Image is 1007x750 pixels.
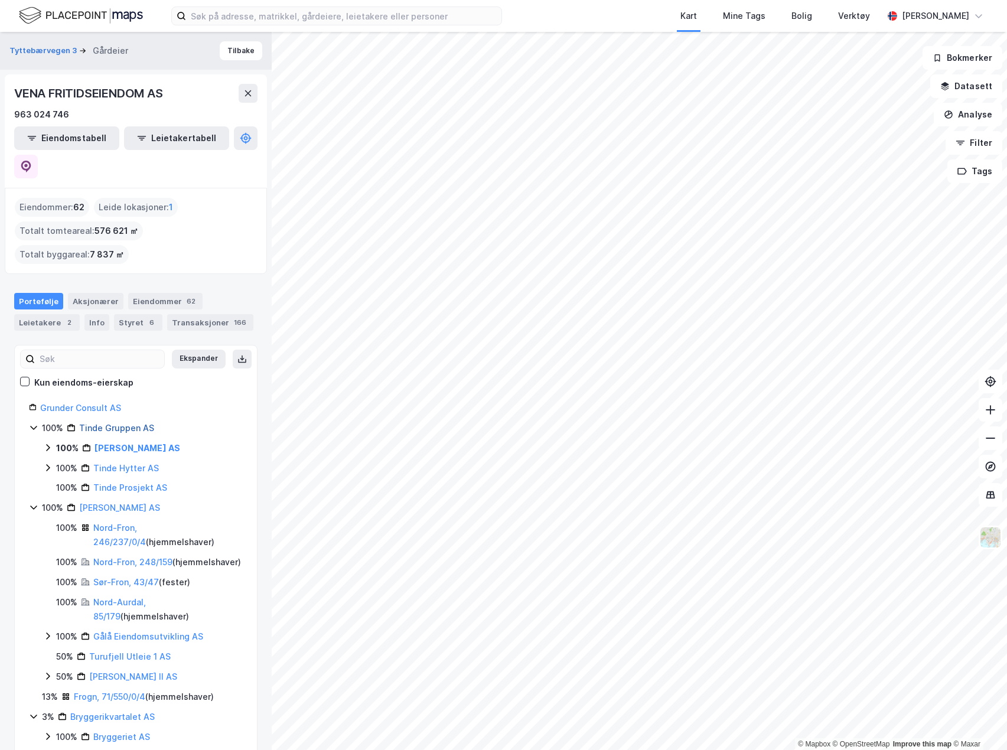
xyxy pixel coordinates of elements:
[220,41,262,60] button: Tilbake
[14,84,165,103] div: VENA FRITIDSEIENDOM AS
[94,443,180,453] a: [PERSON_NAME] AS
[73,200,84,214] span: 62
[979,526,1002,549] img: Z
[56,441,79,455] div: 100%
[14,293,63,309] div: Portefølje
[948,693,1007,750] iframe: Chat Widget
[93,732,150,742] a: Bryggeriet AS
[902,9,969,23] div: [PERSON_NAME]
[94,198,178,217] div: Leide lokasjoner :
[14,107,69,122] div: 963 024 746
[63,317,75,328] div: 2
[93,575,190,589] div: ( fester )
[128,293,203,309] div: Eiendommer
[923,46,1002,70] button: Bokmerker
[15,198,89,217] div: Eiendommer :
[93,597,146,621] a: Nord-Aurdal, 85/179
[93,521,243,549] div: ( hjemmelshaver )
[930,74,1002,98] button: Datasett
[15,221,143,240] div: Totalt tomteareal :
[680,9,697,23] div: Kart
[93,555,241,569] div: ( hjemmelshaver )
[84,314,109,331] div: Info
[184,295,198,307] div: 62
[56,575,77,589] div: 100%
[56,650,73,664] div: 50%
[798,740,830,748] a: Mapbox
[94,224,138,238] span: 576 621 ㎡
[35,350,164,368] input: Søk
[232,317,249,328] div: 166
[93,557,172,567] a: Nord-Fron, 248/159
[56,555,77,569] div: 100%
[34,376,133,390] div: Kun eiendoms-eierskap
[93,482,167,493] a: Tinde Prosjekt AS
[934,103,1002,126] button: Analyse
[42,501,63,515] div: 100%
[93,577,159,587] a: Sør-Fron, 43/47
[56,730,77,744] div: 100%
[93,44,128,58] div: Gårdeier
[947,159,1002,183] button: Tags
[124,126,229,150] button: Leietakertabell
[93,523,146,547] a: Nord-Fron, 246/237/0/4
[89,671,177,681] a: [PERSON_NAME] II AS
[946,131,1002,155] button: Filter
[948,693,1007,750] div: Kontrollprogram for chat
[791,9,812,23] div: Bolig
[56,481,77,495] div: 100%
[42,710,54,724] div: 3%
[893,740,951,748] a: Improve this map
[838,9,870,23] div: Verktøy
[93,463,159,473] a: Tinde Hytter AS
[89,651,171,661] a: Turufjell Utleie 1 AS
[114,314,162,331] div: Styret
[146,317,158,328] div: 6
[56,670,73,684] div: 50%
[40,403,121,413] a: Grunder Consult AS
[186,7,501,25] input: Søk på adresse, matrikkel, gårdeiere, leietakere eller personer
[167,314,253,331] div: Transaksjoner
[68,293,123,309] div: Aksjonærer
[14,126,119,150] button: Eiendomstabell
[56,521,77,535] div: 100%
[9,45,79,57] button: Tyttebærvegen 3
[90,247,124,262] span: 7 837 ㎡
[42,421,63,435] div: 100%
[19,5,143,26] img: logo.f888ab2527a4732fd821a326f86c7f29.svg
[56,461,77,475] div: 100%
[70,712,155,722] a: Bryggerikvartalet AS
[93,631,203,641] a: Gålå Eiendomsutvikling AS
[14,314,80,331] div: Leietakere
[56,630,77,644] div: 100%
[723,9,765,23] div: Mine Tags
[79,423,154,433] a: Tinde Gruppen AS
[93,595,243,624] div: ( hjemmelshaver )
[15,245,129,264] div: Totalt byggareal :
[56,595,77,609] div: 100%
[169,200,173,214] span: 1
[172,350,226,369] button: Ekspander
[833,740,890,748] a: OpenStreetMap
[74,692,145,702] a: Frogn, 71/550/0/4
[79,503,160,513] a: [PERSON_NAME] AS
[74,690,214,704] div: ( hjemmelshaver )
[42,690,58,704] div: 13%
